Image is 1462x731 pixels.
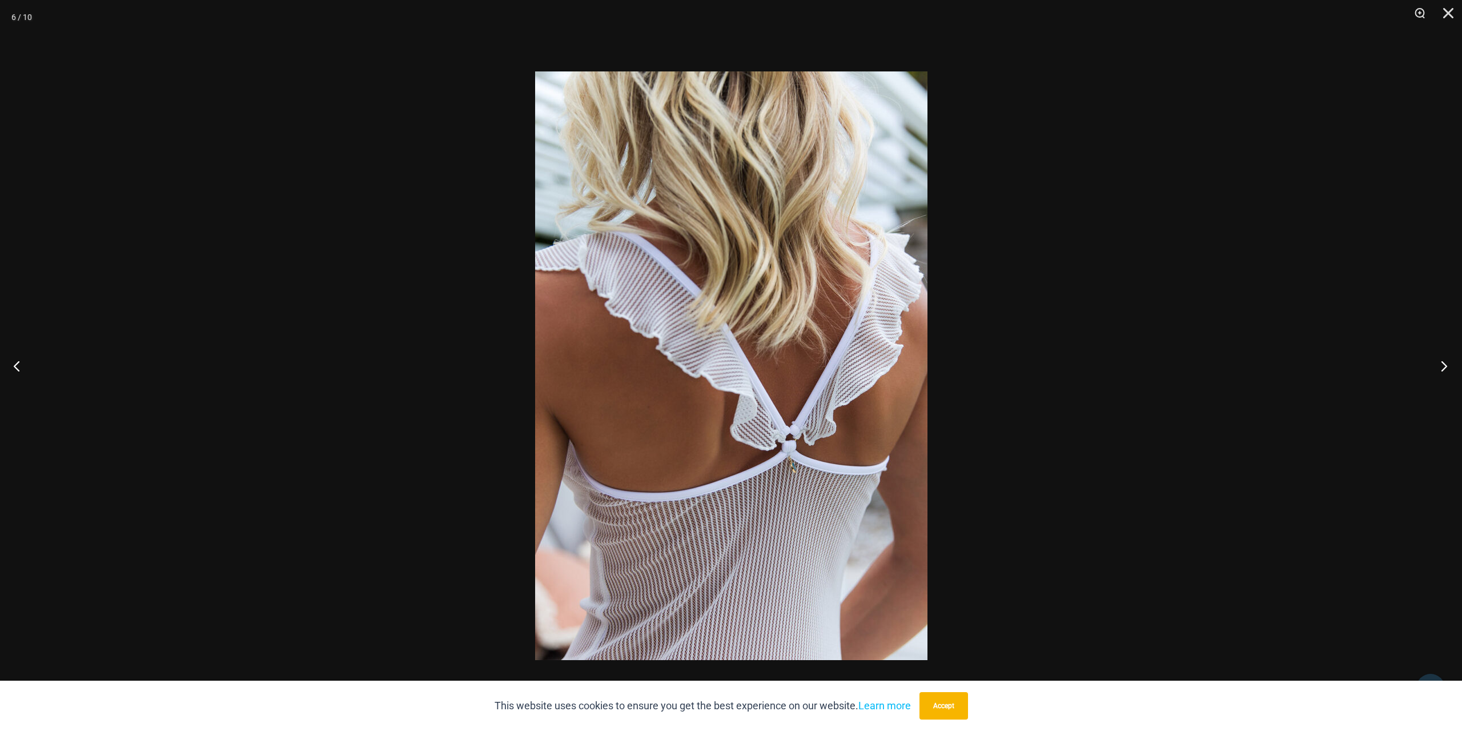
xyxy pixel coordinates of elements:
[919,692,968,720] button: Accept
[11,9,32,26] div: 6 / 10
[858,700,911,712] a: Learn more
[495,697,911,714] p: This website uses cookies to ensure you get the best experience on our website.
[535,71,927,660] img: Sometimes White 587 Dress 10
[1419,337,1462,394] button: Next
